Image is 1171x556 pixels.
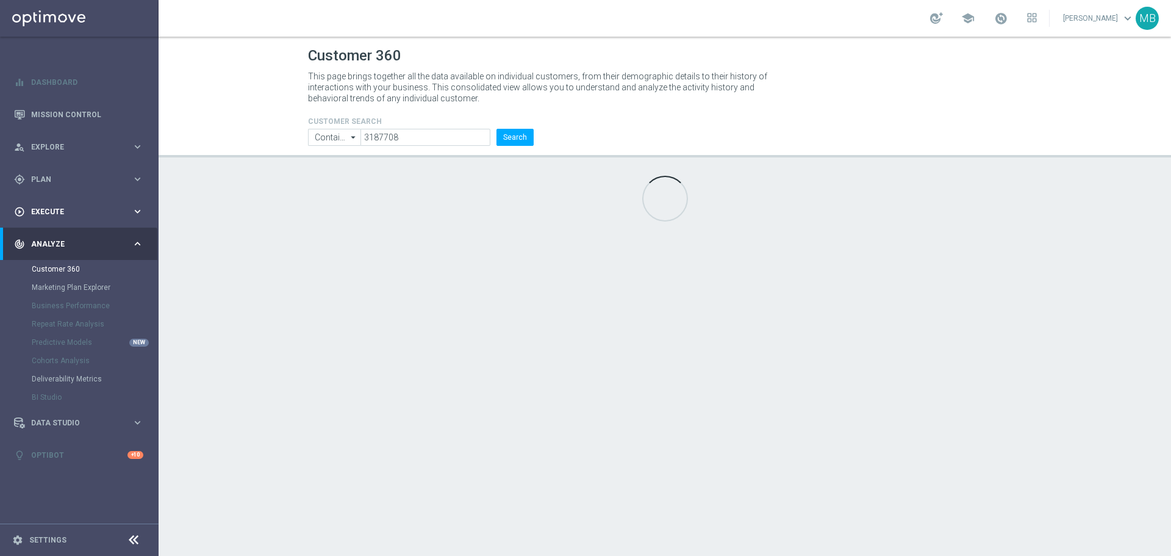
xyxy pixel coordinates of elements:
div: Dashboard [14,66,143,98]
i: equalizer [14,77,25,88]
i: arrow_drop_down [348,129,360,145]
div: Analyze [14,239,132,250]
a: Marketing Plan Explorer [32,283,127,292]
div: Predictive Models [32,333,157,352]
p: This page brings together all the data available on individual customers, from their demographic ... [308,71,778,104]
div: Explore [14,142,132,153]
h1: Customer 360 [308,47,1022,65]
a: Customer 360 [32,264,127,274]
i: person_search [14,142,25,153]
span: Explore [31,143,132,151]
i: settings [12,535,23,546]
div: NEW [129,339,149,347]
div: BI Studio [32,388,157,406]
a: Settings [29,536,66,544]
span: Execute [31,208,132,215]
i: keyboard_arrow_right [132,206,143,217]
a: Deliverability Metrics [32,374,127,384]
div: Repeat Rate Analysis [32,315,157,333]
i: keyboard_arrow_right [132,173,143,185]
button: play_circle_outline Execute keyboard_arrow_right [13,207,144,217]
span: Data Studio [31,419,132,427]
div: Business Performance [32,297,157,315]
div: MB [1136,7,1159,30]
a: Dashboard [31,66,143,98]
button: Data Studio keyboard_arrow_right [13,418,144,428]
a: Mission Control [31,98,143,131]
button: Search [496,129,534,146]
a: [PERSON_NAME]keyboard_arrow_down [1062,9,1136,27]
i: play_circle_outline [14,206,25,217]
div: Optibot [14,439,143,471]
button: gps_fixed Plan keyboard_arrow_right [13,175,144,184]
button: lightbulb Optibot +10 [13,450,144,460]
span: keyboard_arrow_down [1121,12,1134,25]
div: Data Studio [14,417,132,428]
span: Plan [31,176,132,183]
span: Analyze [31,240,132,248]
div: Mission Control [14,98,143,131]
div: Deliverability Metrics [32,370,157,388]
button: equalizer Dashboard [13,78,144,87]
button: track_changes Analyze keyboard_arrow_right [13,239,144,249]
i: gps_fixed [14,174,25,185]
input: Contains [308,129,360,146]
i: track_changes [14,239,25,250]
div: Plan [14,174,132,185]
div: Customer 360 [32,260,157,278]
span: school [961,12,975,25]
i: keyboard_arrow_right [132,238,143,250]
a: Optibot [31,439,127,471]
i: keyboard_arrow_right [132,417,143,428]
h4: CUSTOMER SEARCH [308,117,534,126]
input: Enter CID, Email, name or phone [360,129,490,146]
div: Execute [14,206,132,217]
i: keyboard_arrow_right [132,141,143,153]
i: lightbulb [14,450,25,461]
div: Cohorts Analysis [32,352,157,370]
div: +10 [127,451,143,459]
button: person_search Explore keyboard_arrow_right [13,142,144,152]
div: Marketing Plan Explorer [32,278,157,297]
button: Mission Control [13,110,144,120]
